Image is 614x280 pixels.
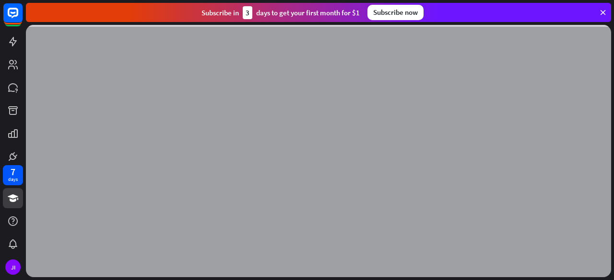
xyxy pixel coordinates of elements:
div: 3 [243,6,252,19]
div: JI [5,259,21,275]
a: 7 days [3,165,23,185]
div: Subscribe in days to get your first month for $1 [201,6,360,19]
div: days [8,176,18,183]
div: 7 [11,168,15,176]
div: Subscribe now [367,5,424,20]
